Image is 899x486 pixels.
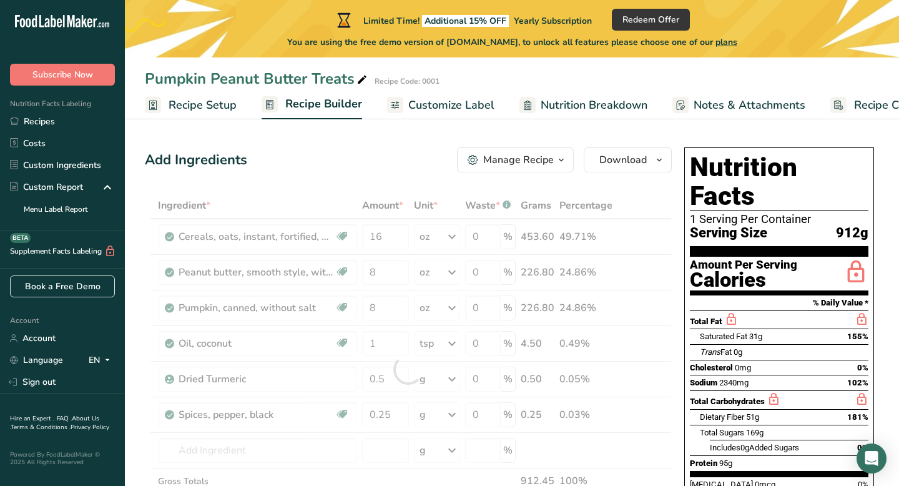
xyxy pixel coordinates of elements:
[690,317,722,326] span: Total Fat
[719,378,749,387] span: 2340mg
[690,295,868,310] section: % Daily Value *
[514,15,592,27] span: Yearly Subscription
[672,91,805,119] a: Notes & Attachments
[694,97,805,114] span: Notes & Attachments
[847,378,868,387] span: 102%
[857,363,868,372] span: 0%
[690,226,767,241] span: Serving Size
[847,332,868,341] span: 155%
[10,349,63,371] a: Language
[740,443,749,452] span: 0g
[700,412,744,422] span: Dietary Fiber
[57,414,72,423] a: FAQ .
[145,91,237,119] a: Recipe Setup
[612,9,690,31] button: Redeem Offer
[719,459,732,468] span: 95g
[422,15,509,27] span: Additional 15% OFF
[584,147,672,172] button: Download
[10,414,99,432] a: About Us .
[335,12,592,27] div: Limited Time!
[10,414,54,423] a: Hire an Expert .
[145,150,247,171] div: Add Ingredients
[746,428,764,437] span: 169g
[690,213,868,226] div: 1 Serving Per Container
[71,423,109,432] a: Privacy Policy
[690,378,717,387] span: Sodium
[10,64,115,86] button: Subscribe Now
[457,147,574,172] button: Manage Recipe
[690,271,797,289] div: Calories
[690,459,717,468] span: Protein
[700,347,720,357] i: Trans
[10,181,83,194] div: Custom Report
[700,428,744,437] span: Total Sugars
[387,91,494,119] a: Customize Label
[262,90,362,120] a: Recipe Builder
[375,76,440,87] div: Recipe Code: 0001
[735,363,751,372] span: 0mg
[710,443,799,452] span: Includes Added Sugars
[746,412,759,422] span: 51g
[169,97,237,114] span: Recipe Setup
[285,96,362,112] span: Recipe Builder
[89,353,115,368] div: EN
[734,347,742,357] span: 0g
[10,233,31,243] div: BETA
[11,423,71,432] a: Terms & Conditions .
[10,275,115,297] a: Book a Free Demo
[32,68,93,81] span: Subscribe Now
[690,153,868,211] h1: Nutrition Facts
[690,363,733,372] span: Cholesterol
[599,152,647,167] span: Download
[519,91,647,119] a: Nutrition Breakdown
[857,444,887,474] div: Open Intercom Messenger
[483,152,554,167] div: Manage Recipe
[700,332,747,341] span: Saturated Fat
[847,412,868,422] span: 181%
[690,259,797,271] div: Amount Per Serving
[287,36,737,49] span: You are using the free demo version of [DOMAIN_NAME], to unlock all features please choose one of...
[700,347,732,357] span: Fat
[145,67,370,90] div: Pumpkin Peanut Butter Treats
[690,397,765,406] span: Total Carbohydrates
[10,451,115,466] div: Powered By FoodLabelMaker © 2025 All Rights Reserved
[749,332,762,341] span: 31g
[408,97,494,114] span: Customize Label
[715,36,737,48] span: plans
[836,226,868,241] span: 912g
[622,13,679,26] span: Redeem Offer
[541,97,647,114] span: Nutrition Breakdown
